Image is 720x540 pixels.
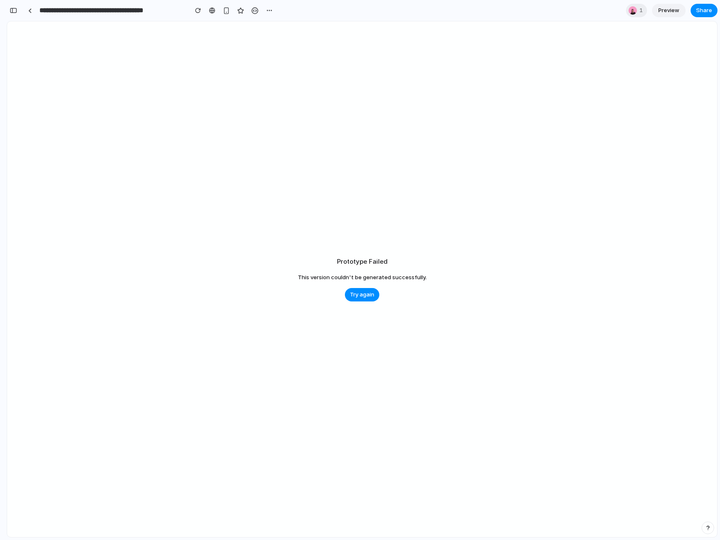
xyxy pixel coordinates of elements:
span: Share [696,6,712,15]
a: Preview [652,4,686,17]
span: Try again [350,291,374,299]
h2: Prototype Failed [337,257,388,267]
span: This version couldn't be generated successfully. [298,273,427,282]
div: 1 [626,4,647,17]
span: 1 [639,6,645,15]
button: Share [691,4,717,17]
span: Preview [658,6,679,15]
button: Try again [345,288,379,301]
